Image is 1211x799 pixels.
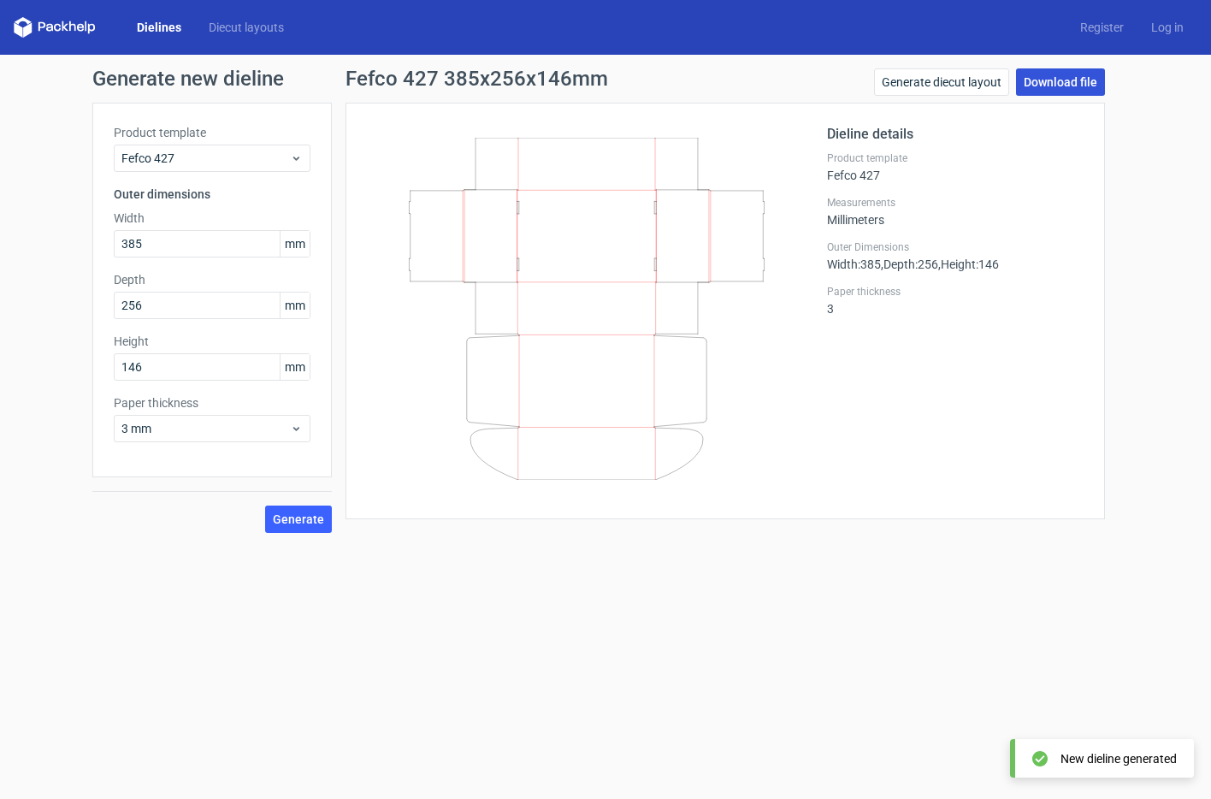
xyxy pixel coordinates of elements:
a: Generate diecut layout [874,68,1009,96]
label: Product template [827,151,1084,165]
span: , Depth : 256 [881,257,938,271]
a: Diecut layouts [195,19,298,36]
a: Log in [1137,19,1197,36]
h1: Fefco 427 385x256x146mm [346,68,608,89]
span: Generate [273,513,324,525]
div: New dieline generated [1060,750,1177,767]
label: Depth [114,271,310,288]
h2: Dieline details [827,124,1084,145]
span: , Height : 146 [938,257,999,271]
label: Paper thickness [114,394,310,411]
label: Outer Dimensions [827,240,1084,254]
span: mm [280,354,310,380]
label: Height [114,333,310,350]
h3: Outer dimensions [114,186,310,203]
label: Product template [114,124,310,141]
span: mm [280,293,310,318]
div: Millimeters [827,196,1084,227]
label: Width [114,210,310,227]
span: Width : 385 [827,257,881,271]
div: Fefco 427 [827,151,1084,182]
button: Generate [265,506,332,533]
a: Register [1066,19,1137,36]
label: Paper thickness [827,285,1084,299]
label: Measurements [827,196,1084,210]
h1: Generate new dieline [92,68,1119,89]
div: 3 [827,285,1084,316]
span: mm [280,231,310,257]
a: Download file [1016,68,1105,96]
span: Fefco 427 [121,150,290,167]
a: Dielines [123,19,195,36]
span: 3 mm [121,420,290,437]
